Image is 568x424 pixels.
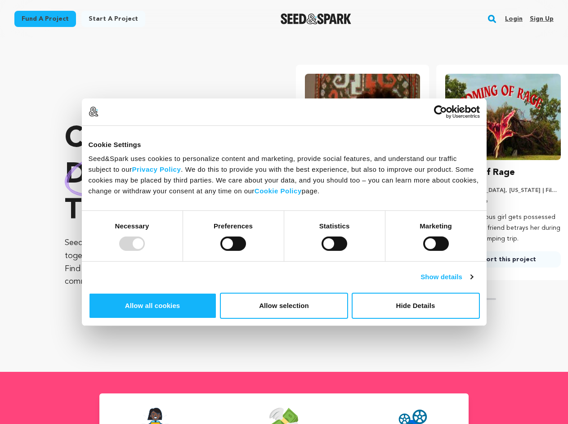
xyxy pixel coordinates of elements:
a: Privacy Policy [132,165,181,173]
strong: Necessary [115,222,149,230]
div: Cookie Settings [89,139,480,150]
button: Allow selection [220,293,348,319]
p: Crowdfunding that . [65,121,260,229]
img: logo [89,107,98,116]
img: The Dragon Under Our Feet image [305,74,420,160]
a: Seed&Spark Homepage [281,13,351,24]
a: Usercentrics Cookiebot - opens in a new window [401,105,480,118]
img: hand sketched image [65,154,149,197]
button: Hide Details [352,293,480,319]
img: Coming of Rage image [445,74,561,160]
p: Horror, Nature [445,198,561,205]
p: Seed&Spark is where creators and audiences work together to bring incredible new projects to life... [65,237,260,288]
p: A shy indigenous girl gets possessed after her best friend betrays her during their annual campin... [445,212,561,244]
a: Start a project [81,11,145,27]
a: Show details [420,272,473,282]
a: Cookie Policy [255,187,302,195]
button: Allow all cookies [89,293,217,319]
strong: Preferences [214,222,253,230]
a: Fund a project [14,11,76,27]
div: Seed&Spark uses cookies to personalize content and marketing, provide social features, and unders... [89,153,480,196]
p: [GEOGRAPHIC_DATA], [US_STATE] | Film Short [445,187,561,194]
a: Sign up [530,12,554,26]
a: Support this project [445,251,561,268]
a: Login [505,12,523,26]
img: Seed&Spark Logo Dark Mode [281,13,351,24]
strong: Statistics [319,222,350,230]
strong: Marketing [420,222,452,230]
